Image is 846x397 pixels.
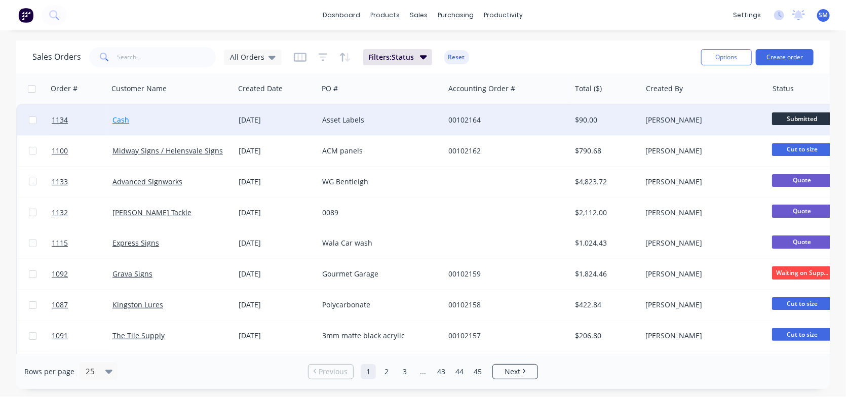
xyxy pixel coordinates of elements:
span: 1092 [52,269,68,279]
div: $2,112.00 [575,208,634,218]
a: 1115 [52,228,112,258]
div: Asset Labels [322,115,435,125]
div: PO # [322,84,338,94]
div: $4,823.72 [575,177,634,187]
div: purchasing [433,8,479,23]
span: Quote [772,174,833,187]
a: Page 3 [397,364,412,379]
div: Accounting Order # [448,84,515,94]
div: Created By [646,84,683,94]
div: Polycarbonate [322,300,435,310]
div: Status [773,84,794,94]
a: 1092 [52,259,112,289]
a: Page 44 [452,364,467,379]
a: 1091 [52,321,112,351]
div: 3mm matte black acrylic [322,331,435,341]
div: [DATE] [239,208,314,218]
span: 1091 [52,331,68,341]
div: [DATE] [239,300,314,310]
a: Advanced Signworks [112,177,182,186]
div: $422.84 [575,300,634,310]
span: Filters: Status [368,52,414,62]
a: 1087 [52,290,112,320]
div: 00102164 [448,115,561,125]
span: Waiting on Supp... [772,266,833,279]
span: SM [819,11,828,20]
div: Gourmet Garage [322,269,435,279]
ul: Pagination [304,364,542,379]
a: Previous page [309,367,353,377]
div: settings [728,8,766,23]
span: All Orders [230,52,264,62]
div: [DATE] [239,331,314,341]
input: Search... [118,47,216,67]
img: Factory [18,8,33,23]
div: $90.00 [575,115,634,125]
div: Customer Name [111,84,167,94]
span: Submitted [772,112,833,125]
div: 00102157 [448,331,561,341]
div: productivity [479,8,528,23]
div: Wala Car wash [322,238,435,248]
div: ACM panels [322,146,435,156]
a: Grava Signs [112,269,152,279]
span: 1133 [52,177,68,187]
div: $1,824.46 [575,269,634,279]
a: Jump forward [415,364,431,379]
div: Created Date [238,84,283,94]
div: 00102162 [448,146,561,156]
div: [PERSON_NAME] [646,300,758,310]
div: [PERSON_NAME] [646,146,758,156]
a: Page 2 [379,364,394,379]
a: dashboard [318,8,366,23]
div: 00102158 [448,300,561,310]
span: 1115 [52,238,68,248]
span: Cut to size [772,328,833,341]
a: 1131 [52,351,112,382]
a: Page 45 [470,364,485,379]
div: [DATE] [239,177,314,187]
a: Midway Signs / Helensvale Signs [112,146,223,155]
div: $790.68 [575,146,634,156]
span: Cut to size [772,143,833,156]
a: Express Signs [112,238,159,248]
div: sales [405,8,433,23]
div: $206.80 [575,331,634,341]
div: $1,024.43 [575,238,634,248]
div: WG Bentleigh [322,177,435,187]
span: 1100 [52,146,68,156]
button: Options [701,49,752,65]
div: [DATE] [239,115,314,125]
a: Page 43 [434,364,449,379]
span: Quote [772,205,833,217]
div: [PERSON_NAME] [646,208,758,218]
div: products [366,8,405,23]
div: [PERSON_NAME] [646,331,758,341]
div: [PERSON_NAME] [646,177,758,187]
a: The Tile Supply [112,331,165,340]
span: Quote [772,235,833,248]
div: [DATE] [239,146,314,156]
button: Create order [756,49,814,65]
span: 1134 [52,115,68,125]
a: 1134 [52,105,112,135]
a: 1100 [52,136,112,166]
span: 1087 [52,300,68,310]
span: Next [505,367,520,377]
a: Cash [112,115,129,125]
span: Cut to size [772,297,833,310]
h1: Sales Orders [32,52,81,62]
div: [PERSON_NAME] [646,269,758,279]
a: Page 1 is your current page [361,364,376,379]
button: Filters:Status [363,49,432,65]
button: Reset [444,50,469,64]
div: [DATE] [239,238,314,248]
div: [PERSON_NAME] [646,238,758,248]
a: Next page [493,367,537,377]
div: Order # [51,84,78,94]
div: [DATE] [239,269,314,279]
div: Total ($) [575,84,602,94]
div: 0089 [322,208,435,218]
div: 00102159 [448,269,561,279]
a: 1132 [52,197,112,228]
